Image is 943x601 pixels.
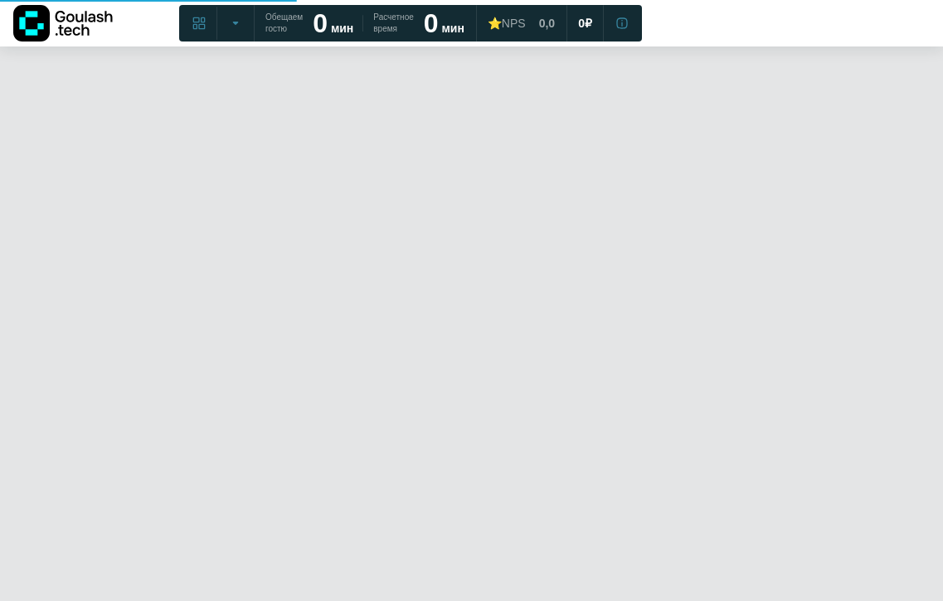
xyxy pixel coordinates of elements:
[373,12,413,35] span: Расчетное время
[13,5,113,42] img: Логотип компании Goulash.tech
[578,16,585,31] span: 0
[441,22,464,35] span: мин
[478,8,565,38] a: ⭐NPS 0,0
[255,8,474,38] a: Обещаем гостю 0 мин Расчетное время 0 мин
[331,22,353,35] span: мин
[313,8,328,38] strong: 0
[265,12,303,35] span: Обещаем гостю
[585,16,592,31] span: ₽
[539,16,555,31] span: 0,0
[502,17,526,30] span: NPS
[568,8,602,38] a: 0 ₽
[424,8,439,38] strong: 0
[488,16,526,31] div: ⭐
